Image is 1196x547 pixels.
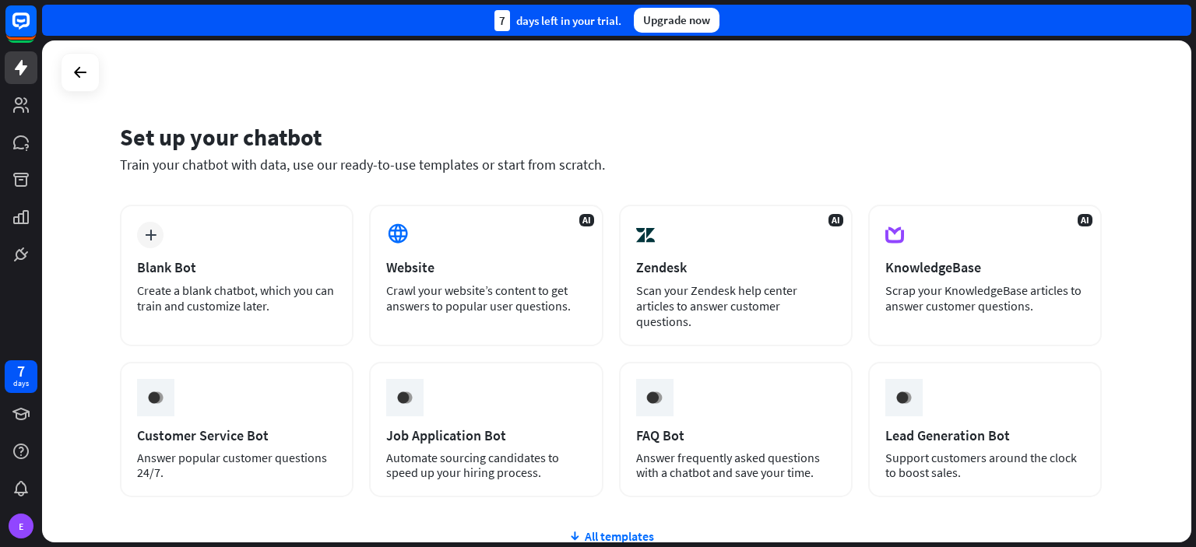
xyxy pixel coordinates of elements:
div: days [13,378,29,389]
div: days left in your trial. [494,10,621,31]
div: 7 [17,364,25,378]
div: Upgrade now [634,8,719,33]
a: 7 days [5,360,37,393]
div: E [9,514,33,538]
div: 7 [494,10,510,31]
